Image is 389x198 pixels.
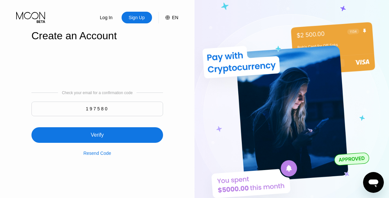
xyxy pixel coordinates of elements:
[31,102,163,116] input: 000000
[62,91,133,95] div: Check your email for a confirmation code
[83,151,111,156] div: Resend Code
[99,14,113,21] div: Log In
[83,143,111,156] div: Resend Code
[31,119,163,143] div: Verify
[122,12,152,23] div: Sign Up
[91,12,122,23] div: Log In
[363,172,384,193] iframe: Button to launch messaging window
[172,15,178,20] div: EN
[91,132,104,138] div: Verify
[128,14,146,21] div: Sign Up
[31,30,163,42] div: Create an Account
[159,12,178,23] div: EN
